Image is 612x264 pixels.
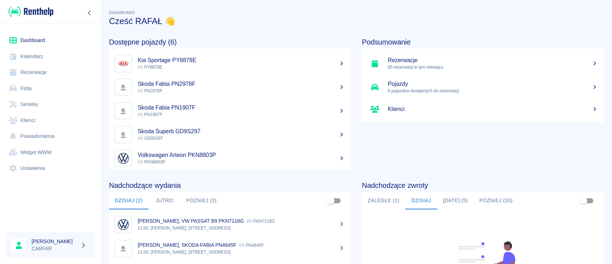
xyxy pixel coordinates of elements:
[362,75,604,99] a: Pojazdy8 pojazdów dostępnych do rezerwacji
[109,99,351,123] a: ImageSkoda Fabia PN1907F PN1907F
[109,181,351,190] h4: Nadchodzące wydania
[6,32,95,48] a: Dashboard
[362,52,604,75] a: Rezerwacje65 rezerwacji w tym miesiącu
[138,249,345,255] p: 11:00, [PERSON_NAME], [STREET_ADDRESS]
[405,192,437,209] button: Dzisiaj
[324,194,338,208] span: Pokaż przypisane tylko do mnie
[138,136,163,141] span: GD9S297
[138,128,345,135] h5: Skoda Superb GD9S297
[6,112,95,129] a: Klienci
[117,152,130,165] img: Image
[117,104,130,118] img: Image
[6,160,95,176] a: Ustawienia
[109,16,603,26] h3: Cześć RAFAŁ 👋
[388,106,598,113] h5: Klienci
[474,192,518,209] button: Później (33)
[138,218,244,224] p: [PERSON_NAME], VW PASSAT B9 PKN7118G
[109,52,351,75] a: ImageKia Sportage PY8878E PY8878E
[6,80,95,97] a: Flota
[181,192,223,209] button: Później (3)
[247,219,275,224] p: PKN7118G
[6,128,95,144] a: Powiadomienia
[362,181,604,190] h4: Nadchodzące zwroty
[117,242,130,255] img: Image
[84,8,95,18] button: Zwiń nawigację
[109,123,351,147] a: ImageSkoda Superb GD9S297 GD9S297
[138,225,345,231] p: 11:00, [PERSON_NAME], [STREET_ADDRESS]
[109,236,351,260] a: Image[PERSON_NAME], SKODA FABIA PN4645F PN4645F11:00, [PERSON_NAME], [STREET_ADDRESS]
[388,88,598,94] p: 8 pojazdów dostępnych do rezerwacji
[138,80,345,88] h5: Skoda Fabia PN2978F
[6,6,53,18] a: Renthelp logo
[117,128,130,142] img: Image
[239,243,264,248] p: PN4645F
[109,75,351,99] a: ImageSkoda Fabia PN2978F PN2978F
[138,65,162,70] span: PY8878E
[362,99,604,119] a: Klienci
[109,38,351,46] h4: Dostępne pojazdy (6)
[6,48,95,65] a: Kalendarz
[138,152,345,159] h5: Volkswagen Arteon PKN8803P
[109,212,351,236] a: Image[PERSON_NAME], VW PASSAT B9 PKN7118G PKN7118G11:00, [PERSON_NAME], [STREET_ADDRESS]
[138,112,162,117] span: PN1907F
[6,64,95,80] a: Rezerwacje
[6,144,95,161] a: Widget WWW
[109,10,135,15] span: Dashboard
[117,80,130,94] img: Image
[109,147,351,170] a: ImageVolkswagen Arteon PKN8803P PKN8803P
[32,245,77,253] p: CARFAR
[117,218,130,231] img: Image
[388,64,598,70] p: 65 rezerwacji w tym miesiącu
[148,192,181,209] button: Jutro
[138,242,236,248] p: [PERSON_NAME], SKODA FABIA PN4645F
[388,57,598,64] h5: Rezerwacje
[138,88,162,93] span: PN2978F
[109,192,148,209] button: Dzisiaj (2)
[138,104,345,111] h5: Skoda Fabia PN1907F
[362,38,604,46] h4: Podsumowanie
[577,194,590,208] span: Pokaż przypisane tylko do mnie
[437,192,474,209] button: [DATE] (5)
[117,57,130,70] img: Image
[388,80,598,88] h5: Pojazdy
[6,96,95,112] a: Serwisy
[32,238,77,245] h6: [PERSON_NAME]
[9,6,53,18] img: Renthelp logo
[362,192,405,209] button: Zaległe (1)
[138,57,345,64] h5: Kia Sportage PY8878E
[138,159,165,165] span: PKN8803P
